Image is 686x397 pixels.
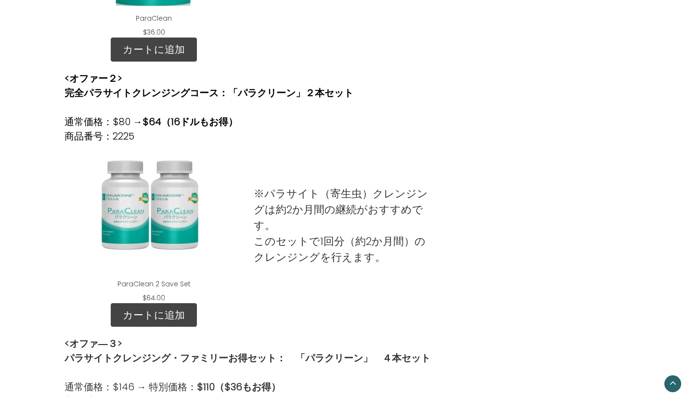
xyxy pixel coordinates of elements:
[65,351,430,365] strong: パラサイトクレンジング・ファミリーお得セット： 「パラクリーン」 ４本セット
[136,13,172,23] a: ParaClean
[65,143,244,303] div: ParaClean 2 Save Set
[197,380,281,394] strong: $110（$36もお得）
[65,337,122,350] strong: <オファ―３>
[65,72,122,85] strong: <オファー２>
[117,279,191,289] a: ParaClean 2 Save Set
[142,115,238,128] strong: $64（16ドルもお得）
[254,186,433,265] p: ※パラサイト（寄生虫）クレンジングは約2か月間の継続がおすすめです。 このセットで1回分（約2か月間）のクレンジングを行えます。
[65,115,353,143] p: 通常価格：$80 → 商品番号：2225
[111,38,197,62] a: カートに追加
[65,86,353,100] strong: 完全パラサイトクレンジングコース：「パラクリーン」２本セット
[137,27,171,38] div: $36.00
[111,303,197,327] a: カートに追加
[137,293,171,303] div: $64.00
